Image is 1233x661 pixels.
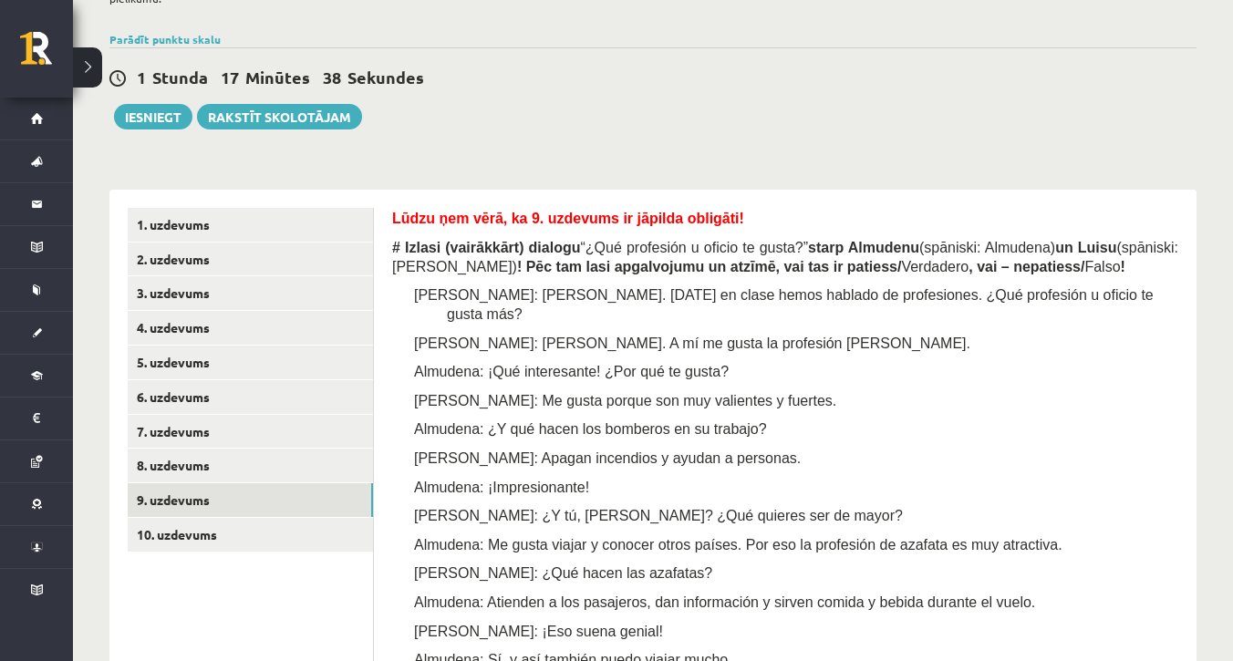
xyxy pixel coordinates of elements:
[128,483,373,517] a: 9. uzdevums
[414,393,836,408] span: [PERSON_NAME]: Me gusta porque son muy valientes y fuertes.
[245,67,310,88] span: Minūtes
[580,240,808,255] span: “¿Qué profesión u oficio te gusta?”
[128,311,373,345] a: 4. uzdevums
[128,276,373,310] a: 3. uzdevums
[20,32,73,77] a: Rīgas 1. Tālmācības vidusskola
[414,421,767,437] span: Almudena: ¿Y qué hacen los bomberos en su trabajo?
[137,67,146,88] span: 1
[414,336,970,351] span: [PERSON_NAME]: [PERSON_NAME]. A mí me gusta la profesión [PERSON_NAME].
[1055,240,1116,255] span: un Luisu
[414,287,1154,322] span: [PERSON_NAME]: [PERSON_NAME]. [DATE] en clase hemos hablado de profesiones. ¿Qué profesión u ofic...
[347,67,424,88] span: Sekundes
[1084,259,1120,274] span: Falso
[128,415,373,449] a: 7. uzdevums
[128,518,373,552] a: 10. uzdevums
[414,364,729,379] span: Almudena: ¡Qué interesante! ¿Por qué te gusta?
[128,243,373,276] a: 2. uzdevums
[197,104,362,129] a: Rakstīt skolotājam
[109,32,221,46] a: Parādīt punktu skalu
[414,480,589,495] span: Almudena: ¡Impresionante!
[414,537,1062,553] span: Almudena: Me gusta viajar y conocer otros países. Por eso la profesión de azafata es muy atractiva.
[919,240,1055,255] span: (spāniski: Almudena)
[221,67,239,88] span: 17
[414,624,663,639] span: [PERSON_NAME]: ¡Eso suena genial!
[808,240,919,255] span: starp Almudenu
[152,67,208,88] span: Stunda
[517,259,901,274] span: ! Pēc tam lasi apgalvojumu un atzīmē, vai tas ir patiess/
[128,208,373,242] a: 1. uzdevums
[128,449,373,482] a: 8. uzdevums
[114,104,192,129] button: Iesniegt
[1121,259,1125,274] span: !
[323,67,341,88] span: 38
[414,594,1035,610] span: Almudena: Atienden a los pasajeros, dan información y sirven comida y bebida durante el vuelo.
[392,211,744,226] span: Lūdzu ņem vērā, ka 9. uzdevums ir jāpilda obligāti!
[392,240,1178,274] span: (spāniski: [PERSON_NAME])
[414,508,903,523] span: [PERSON_NAME]: ¿Y tú, [PERSON_NAME]? ¿Qué quieres ser de mayor?
[128,380,373,414] a: 6. uzdevums
[414,565,712,581] span: [PERSON_NAME]: ¿Qué hacen las azafatas?
[392,240,580,255] span: # Izlasi (vairākkārt) dialogu
[969,259,1084,274] span: , vai – nepatiess/
[901,259,969,274] span: Verdadero
[414,450,801,466] span: [PERSON_NAME]: Apagan incendios y ayudan a personas.
[128,346,373,379] a: 5. uzdevums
